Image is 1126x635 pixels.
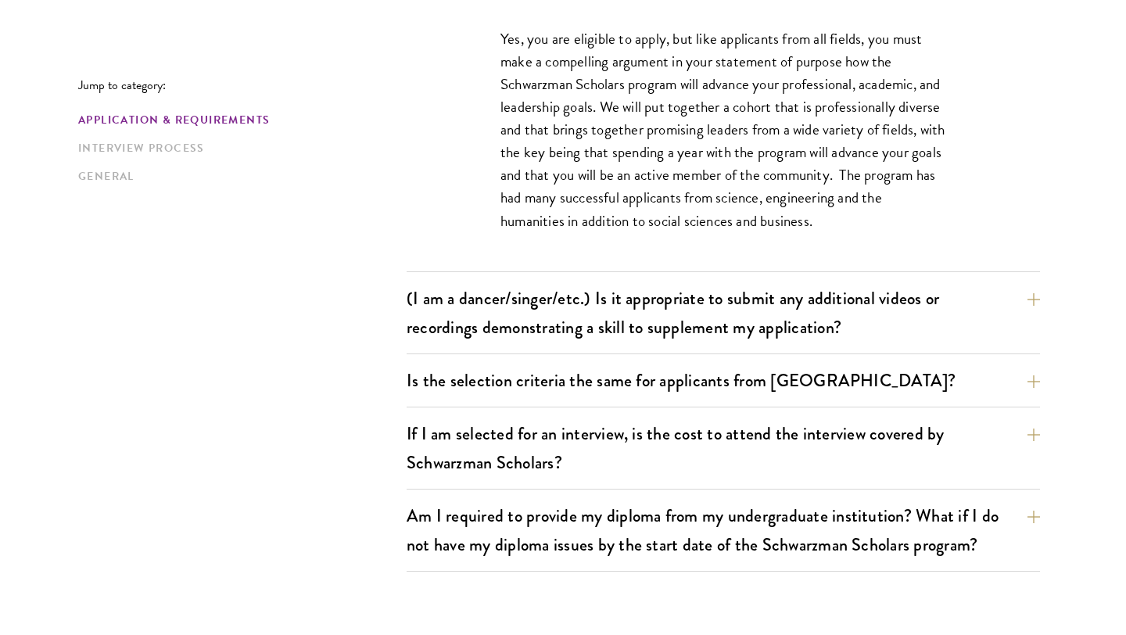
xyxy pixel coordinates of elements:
button: If I am selected for an interview, is the cost to attend the interview covered by Schwarzman Scho... [407,416,1040,480]
button: Is the selection criteria the same for applicants from [GEOGRAPHIC_DATA]? [407,363,1040,398]
a: General [78,168,397,185]
p: Yes, you are eligible to apply, but like applicants from all fields, you must make a compelling a... [500,27,946,232]
a: Interview Process [78,140,397,156]
button: Am I required to provide my diploma from my undergraduate institution? What if I do not have my d... [407,498,1040,562]
p: Jump to category: [78,78,407,92]
button: (I am a dancer/singer/etc.) Is it appropriate to submit any additional videos or recordings demon... [407,281,1040,345]
a: Application & Requirements [78,112,397,128]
